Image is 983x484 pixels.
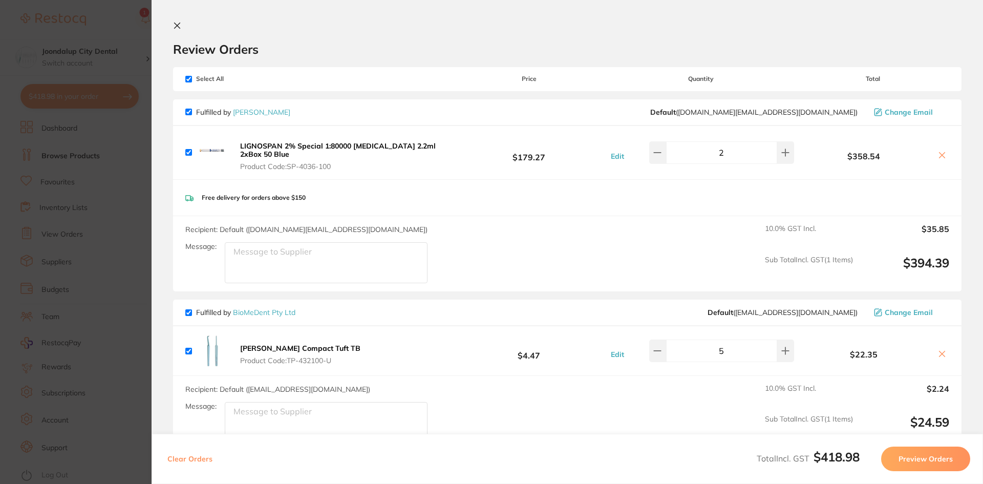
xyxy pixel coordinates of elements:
[202,194,306,201] p: Free delivery for orders above $150
[240,344,360,353] b: [PERSON_NAME] Compact Tuft TB
[885,308,933,317] span: Change Email
[453,75,605,82] span: Price
[871,108,949,117] button: Change Email
[164,447,216,471] button: Clear Orders
[608,350,627,359] button: Edit
[765,224,853,247] span: 10.0 % GST Incl.
[233,308,295,317] a: BioMeDent Pty Ltd
[453,342,605,361] b: $4.47
[708,308,858,317] span: sales@biomedent.com.au
[185,402,217,411] label: Message:
[240,162,450,171] span: Product Code: SP-4036-100
[237,344,364,365] button: [PERSON_NAME] Compact Tuft TB Product Code:TP-432100-U
[797,350,931,359] b: $22.35
[185,225,428,234] span: Recipient: Default ( [DOMAIN_NAME][EMAIL_ADDRESS][DOMAIN_NAME] )
[861,415,949,443] output: $24.59
[861,224,949,247] output: $35.85
[185,75,288,82] span: Select All
[196,334,229,367] img: cHg0dnRzcQ
[185,242,217,251] label: Message:
[650,108,858,116] span: customer.care@henryschein.com.au
[240,356,360,365] span: Product Code: TP-432100-U
[871,308,949,317] button: Change Email
[814,449,860,465] b: $418.98
[765,415,853,443] span: Sub Total Incl. GST ( 1 Items)
[453,143,605,162] b: $179.27
[233,108,290,117] a: [PERSON_NAME]
[861,256,949,284] output: $394.39
[650,108,676,117] b: Default
[765,256,853,284] span: Sub Total Incl. GST ( 1 Items)
[606,75,797,82] span: Quantity
[173,41,961,57] h2: Review Orders
[196,108,290,116] p: Fulfilled by
[797,75,949,82] span: Total
[608,152,627,161] button: Edit
[881,447,970,471] button: Preview Orders
[757,453,860,464] span: Total Incl. GST
[240,141,436,159] b: LIGNOSPAN 2% Special 1:80000 [MEDICAL_DATA] 2.2ml 2xBox 50 Blue
[797,152,931,161] b: $358.54
[885,108,933,116] span: Change Email
[765,384,853,407] span: 10.0 % GST Incl.
[237,141,453,171] button: LIGNOSPAN 2% Special 1:80000 [MEDICAL_DATA] 2.2ml 2xBox 50 Blue Product Code:SP-4036-100
[185,385,370,394] span: Recipient: Default ( [EMAIL_ADDRESS][DOMAIN_NAME] )
[196,308,295,317] p: Fulfilled by
[708,308,733,317] b: Default
[196,136,229,169] img: M2dteTYzZg
[861,384,949,407] output: $2.24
